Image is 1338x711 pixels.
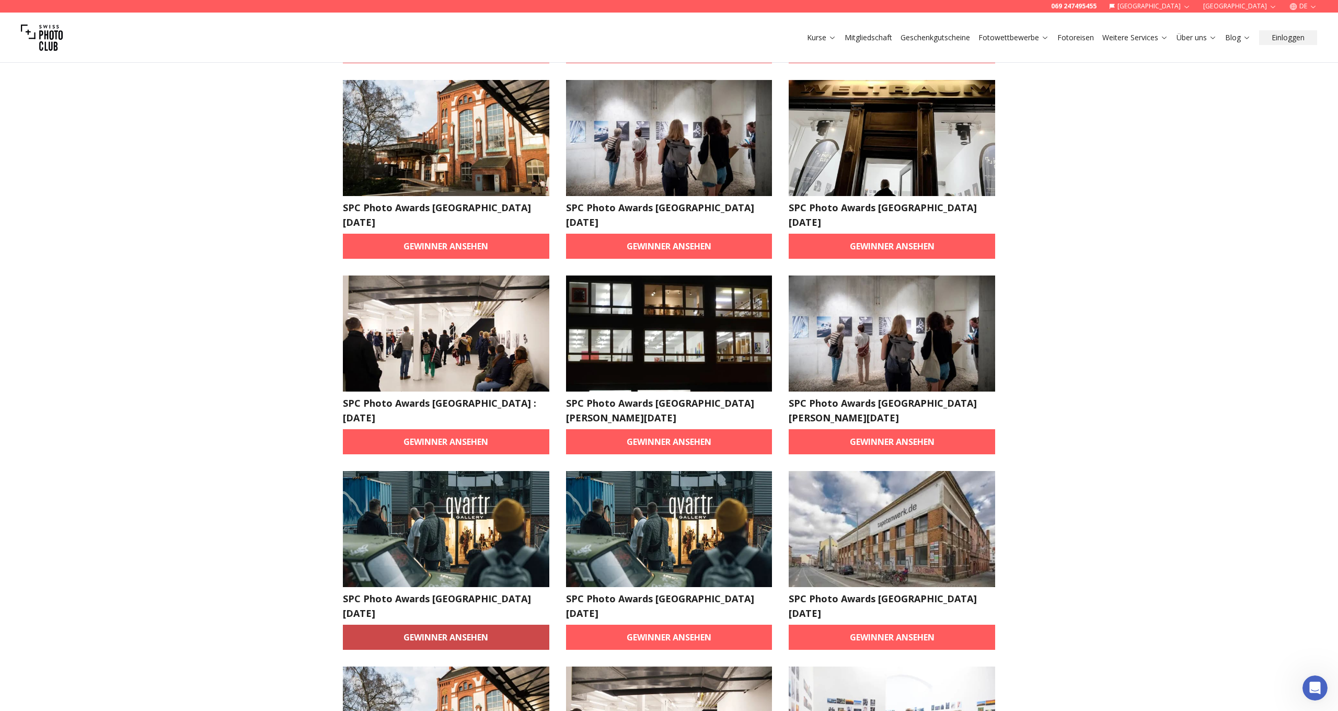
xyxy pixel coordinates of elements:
a: Gewinner ansehen [343,429,549,454]
button: Fotoreisen [1053,30,1098,45]
span: 😐 [9,628,18,638]
a: Gewinner ansehen [789,625,995,650]
a: Gewinner ansehen [789,234,995,259]
a: Geschenkgutscheine [901,32,970,43]
h2: SPC Photo Awards [GEOGRAPHIC_DATA] [DATE] [343,200,549,230]
button: Über uns [1172,30,1221,45]
img: SPC Photo Awards FRANKFURT : Dez 2022 [343,276,549,392]
button: Fotowettbewerbe [974,30,1053,45]
h2: SPC Photo Awards [GEOGRAPHIC_DATA] [DATE] [789,200,995,230]
img: SPC Photo Awards HAMBURG APRIL 2023 [343,471,549,587]
span: neutral face reaction [9,628,18,638]
img: SPC Photo Awards KÖLN MÄRZ 2023 [566,276,772,392]
button: Blog [1221,30,1255,45]
h2: SPC Photo Awards [GEOGRAPHIC_DATA] [DATE] [343,591,549,621]
a: Fotowettbewerbe [978,32,1049,43]
img: SPC Photo Awards MÜNCHEN Nov. 2022 [789,80,995,196]
h2: SPC Photo Awards [GEOGRAPHIC_DATA] [DATE] [566,200,772,230]
button: Weitere Services [1098,30,1172,45]
a: Gewinner ansehen [789,429,995,454]
img: SPC Photo Awards STUTTGART MÄRZ 2023 [789,276,995,392]
h2: SPC Photo Awards [GEOGRAPHIC_DATA] [DATE] [789,591,995,621]
button: Kurse [803,30,840,45]
span: 😃 [17,628,26,638]
img: SPC Photo Awards STUTTGART Nov. 2022 [566,80,772,196]
a: Über uns [1176,32,1217,43]
img: Swiss photo club [21,17,63,59]
span: smiley reaction [17,628,26,638]
a: Kurse [807,32,836,43]
button: Fenster ausblenden [314,4,334,24]
a: 069 247495455 [1051,2,1097,10]
img: SPC Photo Awards BERLIN Nov. 2022 [343,80,549,196]
a: Blog [1225,32,1251,43]
button: Mitgliedschaft [840,30,896,45]
h2: SPC Photo Awards [GEOGRAPHIC_DATA] [PERSON_NAME][DATE] [566,396,772,425]
a: Gewinner ansehen [566,625,772,650]
h2: SPC Photo Awards [GEOGRAPHIC_DATA] [PERSON_NAME][DATE] [789,396,995,425]
a: Weitere Services [1102,32,1168,43]
a: Fotoreisen [1057,32,1094,43]
img: SPC Photo Awards HAMBURG APRIL 2023 [566,471,772,587]
iframe: Intercom live chat [1302,675,1328,701]
button: go back [7,4,27,24]
a: Gewinner ansehen [343,234,549,259]
img: SPC Photo Awards LEIPZIG MAI 2023 [789,471,995,587]
h2: SPC Photo Awards [GEOGRAPHIC_DATA] : [DATE] [343,396,549,425]
button: Einloggen [1259,30,1317,45]
h2: SPC Photo Awards [GEOGRAPHIC_DATA] [DATE] [566,591,772,621]
div: Schließen [334,4,353,23]
button: Geschenkgutscheine [896,30,974,45]
a: Gewinner ansehen [566,429,772,454]
a: Gewinner ansehen [566,234,772,259]
a: Gewinner ansehen [343,625,549,650]
a: Mitgliedschaft [845,32,892,43]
